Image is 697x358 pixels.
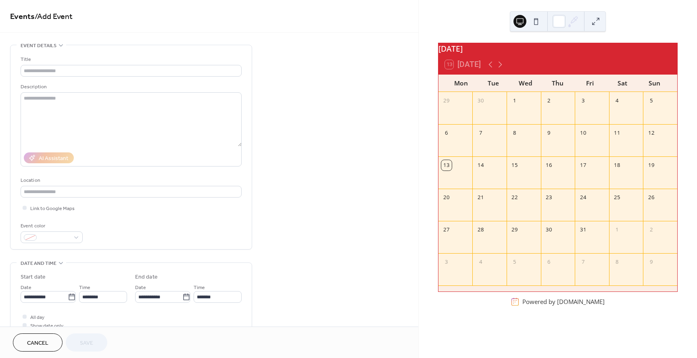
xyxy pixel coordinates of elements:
[21,55,240,64] div: Title
[509,160,520,171] div: 15
[578,160,588,171] div: 17
[646,160,657,171] div: 19
[21,259,56,268] span: Date and time
[441,128,452,138] div: 6
[612,160,622,171] div: 18
[35,9,73,25] span: / Add Event
[557,298,605,306] a: [DOMAIN_NAME]
[612,128,622,138] div: 11
[445,75,477,92] div: Mon
[509,128,520,138] div: 8
[21,176,240,185] div: Location
[21,83,240,91] div: Description
[476,160,486,171] div: 14
[574,75,606,92] div: Fri
[612,96,622,106] div: 4
[544,160,554,171] div: 16
[578,192,588,203] div: 24
[441,96,452,106] div: 29
[30,322,63,330] span: Show date only
[612,257,622,267] div: 8
[522,298,605,306] div: Powered by
[544,96,554,106] div: 2
[542,75,574,92] div: Thu
[476,96,486,106] div: 30
[646,257,657,267] div: 9
[639,75,671,92] div: Sun
[10,9,35,25] a: Events
[135,273,158,281] div: End date
[544,225,554,235] div: 30
[30,313,44,322] span: All day
[79,283,90,292] span: Time
[27,339,48,348] span: Cancel
[509,75,542,92] div: Wed
[544,257,554,267] div: 6
[509,225,520,235] div: 29
[544,192,554,203] div: 23
[135,283,146,292] span: Date
[438,43,677,55] div: [DATE]
[441,192,452,203] div: 20
[21,42,56,50] span: Event details
[578,225,588,235] div: 31
[612,225,622,235] div: 1
[21,222,81,230] div: Event color
[578,257,588,267] div: 7
[646,225,657,235] div: 2
[509,96,520,106] div: 1
[21,283,31,292] span: Date
[476,192,486,203] div: 21
[441,257,452,267] div: 3
[646,192,657,203] div: 26
[476,225,486,235] div: 28
[441,225,452,235] div: 27
[578,96,588,106] div: 3
[509,192,520,203] div: 22
[441,160,452,171] div: 13
[509,257,520,267] div: 5
[612,192,622,203] div: 25
[606,75,639,92] div: Sat
[476,128,486,138] div: 7
[544,128,554,138] div: 9
[578,128,588,138] div: 10
[476,257,486,267] div: 4
[646,96,657,106] div: 5
[194,283,205,292] span: Time
[21,273,46,281] div: Start date
[477,75,509,92] div: Tue
[30,204,75,213] span: Link to Google Maps
[646,128,657,138] div: 12
[13,333,63,352] button: Cancel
